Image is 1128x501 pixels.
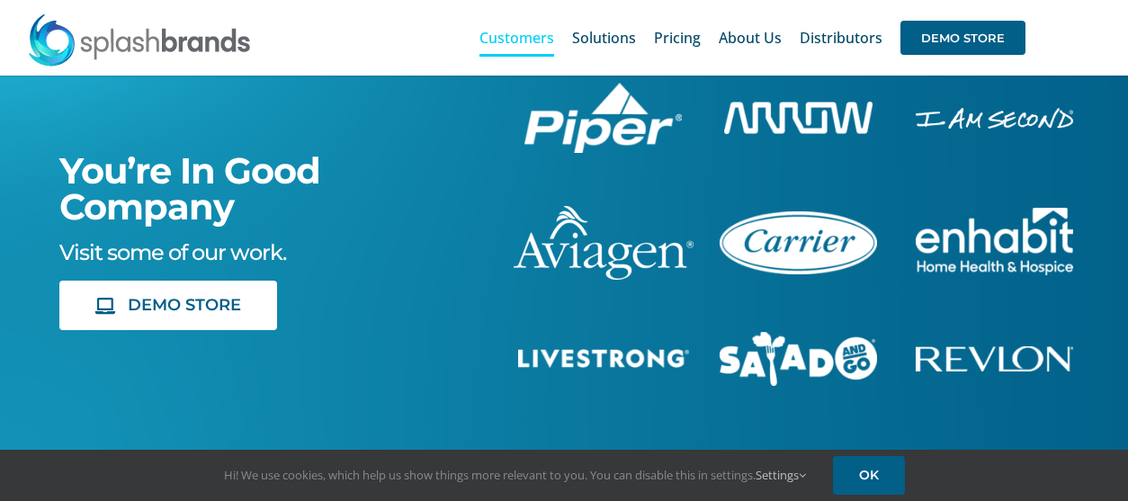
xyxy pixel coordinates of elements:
[724,102,873,133] img: Arrow Store
[524,83,682,153] img: Piper Pilot Ship
[128,296,241,315] span: DEMO STORE
[27,13,252,67] img: SplashBrands.com Logo
[800,31,882,45] span: Distributors
[479,9,1025,67] nav: Main Menu Sticky
[916,108,1073,129] img: I Am Second Store
[916,346,1073,371] img: Revlon
[916,105,1073,125] a: enhabit-stacked-white
[518,349,689,368] img: Livestrong Store
[800,9,882,67] a: Distributors
[720,211,877,274] img: Carrier Brand Store
[224,467,806,483] span: Hi! We use cookies, which help us show things more relevant to you. You can disable this in setti...
[756,467,806,483] a: Settings
[572,31,636,45] span: Solutions
[724,99,873,119] a: arrow-white
[720,329,877,349] a: sng-1C
[900,9,1025,67] a: DEMO STORE
[916,208,1073,274] img: Enhabit Gear Store
[514,206,694,280] img: aviagen-1C
[59,148,320,228] span: You’re In Good Company
[518,346,689,366] a: livestrong-5E-website
[833,456,905,495] a: OK
[524,80,682,100] a: piper-White
[916,344,1073,363] a: revlon-flat-white
[479,31,554,45] span: Customers
[59,281,277,330] a: DEMO STORE
[720,332,877,386] img: Salad And Go Store
[900,21,1025,55] span: DEMO STORE
[916,205,1073,225] a: enhabit-stacked-white
[719,31,782,45] span: About Us
[479,9,554,67] a: Customers
[59,239,286,265] span: Visit some of our work.
[654,31,701,45] span: Pricing
[654,9,701,67] a: Pricing
[720,209,877,228] a: carrier-1B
